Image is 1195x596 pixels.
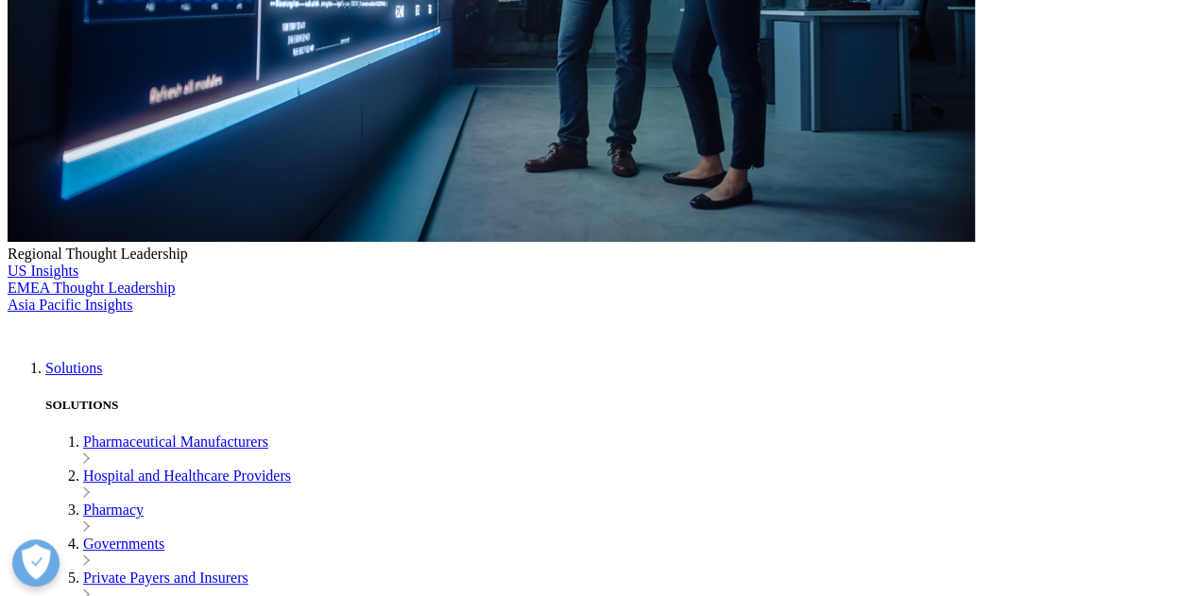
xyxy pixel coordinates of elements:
a: Governments [83,536,164,552]
img: IQVIA Healthcare Information Technology and Pharma Clinical Research Company [8,314,159,341]
a: Hospital and Healthcare Providers [83,468,291,484]
div: Regional Thought Leadership [8,246,1187,263]
a: Pharmacy [83,502,144,518]
a: US Insights [8,263,78,279]
a: Private Payers and Insurers [83,570,248,586]
a: EMEA Thought Leadership [8,280,175,296]
h5: SOLUTIONS [45,398,1187,413]
button: Open Preferences [12,539,60,587]
a: Solutions [45,360,102,376]
a: Asia Pacific Insights [8,297,132,313]
a: Pharmaceutical Manufacturers [83,434,268,450]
